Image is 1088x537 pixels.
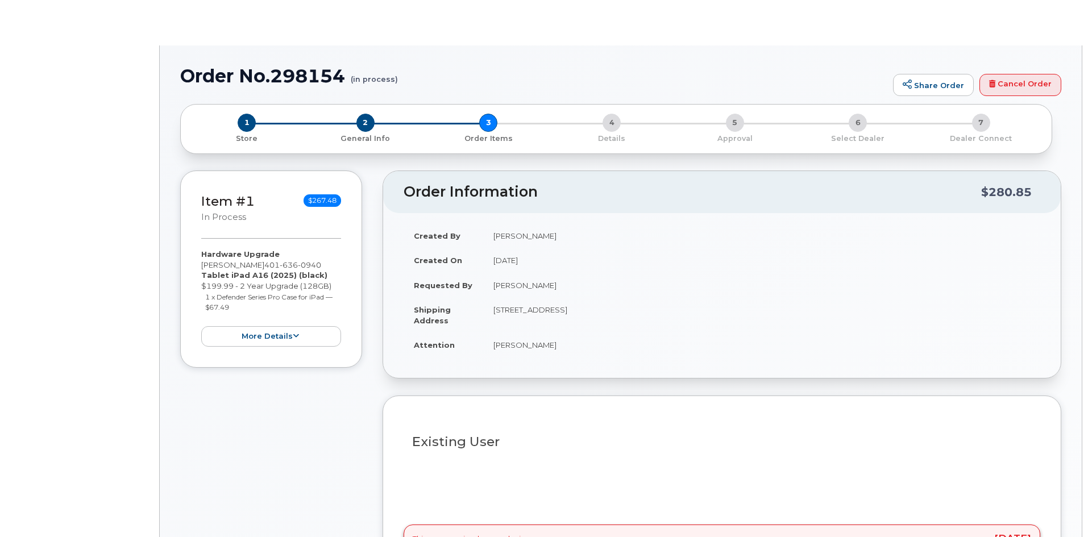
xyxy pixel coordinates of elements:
[264,260,321,269] span: 401
[304,132,427,144] a: 2 General Info
[201,249,341,347] div: [PERSON_NAME] $199.99 - 2 Year Upgrade (128GB)
[180,66,887,86] h1: Order No.298154
[309,134,423,144] p: General Info
[404,184,981,200] h2: Order Information
[304,194,341,207] span: $267.48
[194,134,300,144] p: Store
[414,231,460,240] strong: Created By
[414,305,451,325] strong: Shipping Address
[483,248,1040,273] td: [DATE]
[356,114,375,132] span: 2
[280,260,298,269] span: 636
[298,260,321,269] span: 0940
[483,297,1040,332] td: [STREET_ADDRESS]
[414,256,462,265] strong: Created On
[190,132,304,144] a: 1 Store
[979,74,1061,97] a: Cancel Order
[981,181,1032,203] div: $280.85
[483,223,1040,248] td: [PERSON_NAME]
[483,273,1040,298] td: [PERSON_NAME]
[201,326,341,347] button: more details
[483,332,1040,357] td: [PERSON_NAME]
[351,66,398,84] small: (in process)
[412,435,1032,449] h3: Existing User
[201,193,255,209] a: Item #1
[201,270,327,280] strong: Tablet iPad A16 (2025) (black)
[201,249,280,259] strong: Hardware Upgrade
[893,74,974,97] a: Share Order
[205,293,333,312] small: 1 x Defender Series Pro Case for iPad — $67.49
[414,340,455,349] strong: Attention
[414,281,472,290] strong: Requested By
[238,114,256,132] span: 1
[201,212,246,222] small: in process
